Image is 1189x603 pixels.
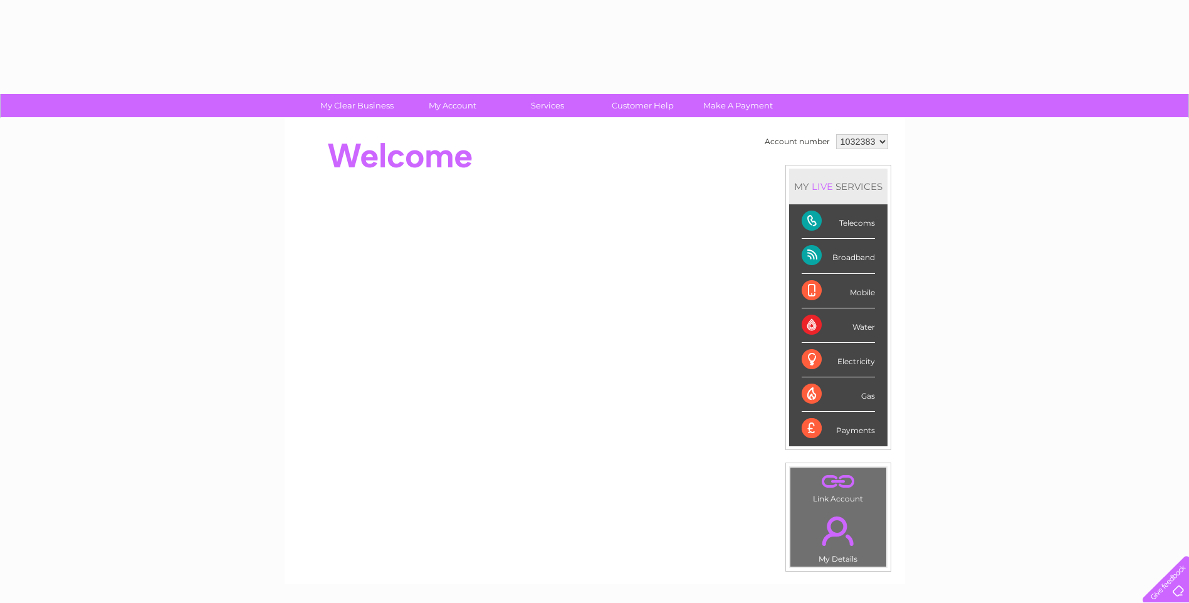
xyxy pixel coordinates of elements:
a: Make A Payment [686,94,790,117]
div: Telecoms [802,204,875,239]
td: Link Account [790,467,887,506]
a: My Account [401,94,504,117]
div: MY SERVICES [789,169,888,204]
div: Broadband [802,239,875,273]
td: Account number [762,131,833,152]
div: Gas [802,377,875,412]
div: Water [802,308,875,343]
div: LIVE [809,181,835,192]
a: Customer Help [591,94,694,117]
div: Payments [802,412,875,446]
a: My Clear Business [305,94,409,117]
td: My Details [790,506,887,567]
div: Electricity [802,343,875,377]
div: Mobile [802,274,875,308]
a: Services [496,94,599,117]
a: . [794,509,883,553]
a: . [794,471,883,493]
